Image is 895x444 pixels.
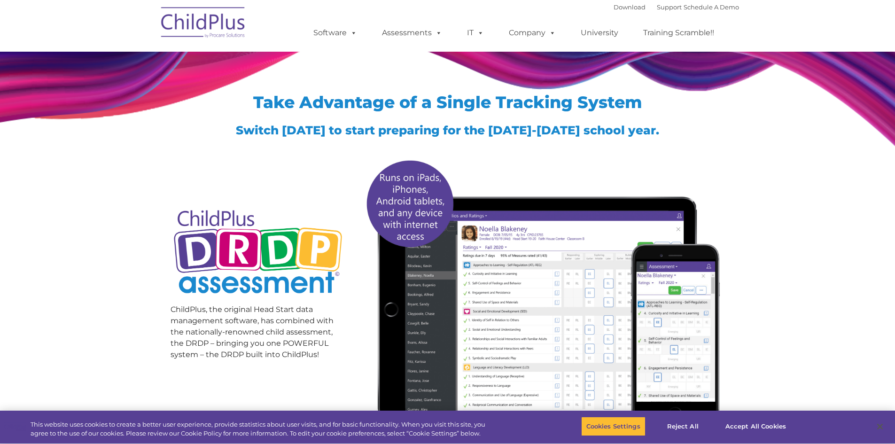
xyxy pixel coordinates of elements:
[614,3,646,11] a: Download
[720,417,791,436] button: Accept All Cookies
[614,3,739,11] font: |
[31,420,492,438] div: This website uses cookies to create a better user experience, provide statistics about user visit...
[458,23,493,42] a: IT
[253,92,642,112] span: Take Advantage of a Single Tracking System
[156,0,250,47] img: ChildPlus by Procare Solutions
[304,23,366,42] a: Software
[657,3,682,11] a: Support
[171,305,334,359] span: ChildPlus, the original Head Start data management software, has combined with the nationally-ren...
[499,23,565,42] a: Company
[581,417,646,436] button: Cookies Settings
[373,23,451,42] a: Assessments
[360,153,725,432] img: All-devices
[236,123,659,137] span: Switch [DATE] to start preparing for the [DATE]-[DATE] school year.
[634,23,724,42] a: Training Scramble!!
[171,200,346,306] img: Copyright - DRDP Logo
[870,416,890,437] button: Close
[571,23,628,42] a: University
[654,417,712,436] button: Reject All
[684,3,739,11] a: Schedule A Demo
